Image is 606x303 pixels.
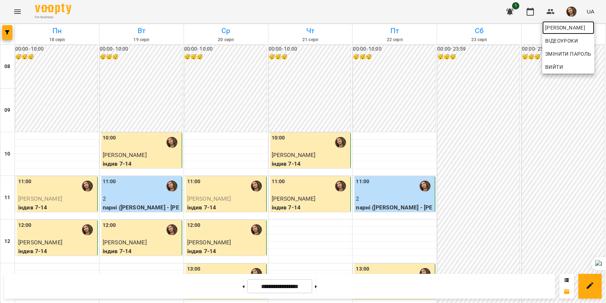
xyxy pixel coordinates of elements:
[542,60,594,74] button: Вийти
[542,47,594,60] a: Змінити пароль
[545,63,563,71] span: Вийти
[545,50,591,58] span: Змінити пароль
[542,21,594,34] a: [PERSON_NAME]
[545,36,578,45] span: Відеоуроки
[545,23,591,32] span: [PERSON_NAME]
[542,34,581,47] a: Відеоуроки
